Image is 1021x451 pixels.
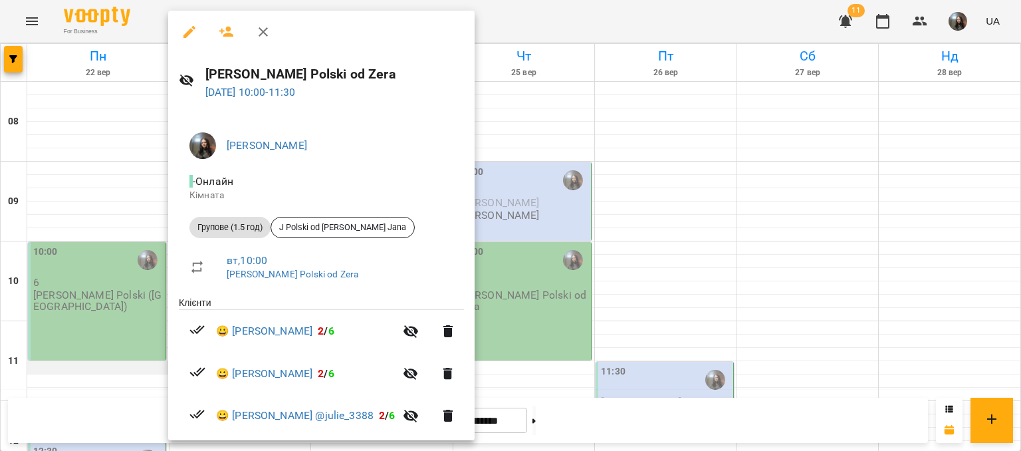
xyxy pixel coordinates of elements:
[227,269,358,279] a: [PERSON_NAME] Polski od Zera
[379,409,385,422] span: 2
[227,254,267,267] a: вт , 10:00
[271,217,415,238] div: J Polski od [PERSON_NAME] Jana
[379,409,395,422] b: /
[189,364,205,380] svg: Візит сплачено
[216,366,312,382] a: 😀 [PERSON_NAME]
[328,325,334,337] span: 6
[189,322,205,338] svg: Візит сплачено
[227,139,307,152] a: [PERSON_NAME]
[189,406,205,422] svg: Візит сплачено
[189,175,236,188] span: - Онлайн
[189,189,453,202] p: Кімната
[271,222,414,233] span: J Polski od [PERSON_NAME] Jana
[179,296,464,442] ul: Клієнти
[216,408,374,424] a: 😀 [PERSON_NAME] @julie_3388
[318,325,334,337] b: /
[389,409,395,422] span: 6
[205,64,464,84] h6: [PERSON_NAME] Polski od Zera
[216,323,312,339] a: 😀 [PERSON_NAME]
[189,132,216,159] img: 3223da47ea16ff58329dec54ac365d5d.JPG
[318,367,324,380] span: 2
[318,325,324,337] span: 2
[189,222,271,233] span: Групове (1.5 год)
[205,86,296,98] a: [DATE] 10:00-11:30
[318,367,334,380] b: /
[328,367,334,380] span: 6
